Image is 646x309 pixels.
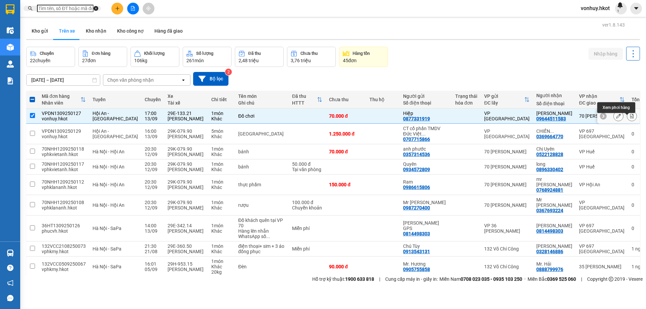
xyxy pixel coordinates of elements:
[292,205,322,210] div: Chuyển khoản
[536,134,563,139] div: 0369664770
[42,228,86,234] div: phucvh.hkot
[211,111,231,116] div: 1 món
[292,200,322,205] div: 100.000 đ
[145,128,161,134] div: 16:00
[145,243,161,249] div: 21:30
[145,161,161,167] div: 20:30
[579,128,625,139] div: VP 697 [GEOGRAPHIC_DATA]
[42,128,86,134] div: VPDN1309250129
[42,134,86,139] div: vonhuy.hkot
[149,23,188,39] button: Hàng đã giao
[238,182,285,187] div: thực phẩm
[536,177,572,187] div: mr quý
[168,228,205,234] div: [PERSON_NAME]
[617,2,623,8] img: icon-new-feature
[484,223,530,234] div: VP 36 [PERSON_NAME]
[249,58,259,63] span: triệu
[635,246,646,252] span: ngày
[134,58,142,63] span: 106
[211,161,231,167] div: 1 món
[484,164,530,169] div: 70 [PERSON_NAME]
[536,146,572,152] div: Chị Uyên
[145,146,161,152] div: 20:30
[329,131,363,137] div: 1.250.000 đ
[536,187,563,193] div: 0768924881
[581,275,582,283] span: |
[292,226,322,231] div: Miễn phí
[484,111,530,121] div: VP [GEOGRAPHIC_DATA]
[536,128,572,134] div: CHIẾN DƯƠNG 246 ĐBP SA PA
[196,51,213,56] div: Số lượng
[403,100,448,106] div: Số điện thoại
[211,146,231,152] div: 1 món
[211,167,231,172] div: Khác
[484,93,524,99] div: VP gửi
[168,185,205,190] div: [PERSON_NAME]
[145,185,161,190] div: 12/09
[353,51,370,56] div: Hàng tồn
[345,276,374,282] strong: 1900 633 818
[579,149,625,154] div: VP Huế
[42,111,86,116] div: VPDN1309250127
[403,200,448,205] div: Mr Bình
[536,223,572,228] div: Lasse Romer
[579,243,625,254] div: VP 697 [GEOGRAPHIC_DATA]
[211,116,231,121] div: Khác
[579,264,625,269] div: 35 [PERSON_NAME]
[613,111,623,121] div: Sửa đơn hàng
[168,167,205,172] div: [PERSON_NAME]
[403,249,430,254] div: 0913543131
[609,277,613,281] span: copyright
[455,93,477,99] div: Trạng thái
[239,58,248,63] span: 2,48
[37,5,94,12] input: Tìm tên, số ĐT hoặc mã đơn
[633,5,639,11] span: caret-down
[369,97,396,102] div: Thu hộ
[94,6,98,11] span: close-circle
[403,243,448,249] div: Chú Tùy
[145,134,161,139] div: 13/09
[112,23,149,39] button: Kho công nợ
[7,295,13,301] span: message
[42,161,86,167] div: 70NHH1209250117
[579,100,619,106] div: ĐC giao
[211,269,231,275] div: 20 kg
[80,23,112,39] button: Kho nhận
[168,111,205,116] div: 29E-133.21
[238,100,285,106] div: Ghi chú
[602,21,625,29] div: ver 1.8.143
[403,111,448,116] div: Hiệp
[238,113,285,119] div: Đồ chơi
[617,9,619,13] span: 1
[348,58,357,63] span: đơn
[131,47,179,67] button: Khối lượng106kg
[168,179,205,185] div: 29K-079.90
[292,246,322,252] div: Miễn phí
[238,131,285,137] div: Hàng Đông Lạnh
[211,228,231,234] div: Khác
[403,220,448,231] div: Anh Văn GPS
[7,280,13,286] span: notification
[42,267,86,272] div: vphkmy.hkot
[168,152,205,157] div: [PERSON_NAME]
[93,264,121,269] span: Hà Nội - SaPa
[168,223,205,228] div: 29E-342.14
[287,47,336,67] button: Chưa thu3,76 triệu
[524,278,526,280] span: ⚪️
[300,51,318,56] div: Chưa thu
[484,100,524,106] div: ĐC lấy
[111,3,123,14] button: plus
[211,134,231,139] div: Khác
[484,202,530,208] div: 70 [PERSON_NAME]
[107,77,154,83] div: Chọn văn phòng nhận
[168,205,205,210] div: [PERSON_NAME]
[168,146,205,152] div: 29K-079.90
[42,223,86,228] div: 36HT1309250126
[145,228,161,234] div: 13/09
[211,128,231,134] div: 5 món
[579,113,625,119] div: 70 [PERSON_NAME]
[42,100,80,106] div: Nhân viên
[168,100,205,106] div: Tài xế
[403,126,448,137] div: CT cổ phần TMDV Đức Việt Đà Nẵng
